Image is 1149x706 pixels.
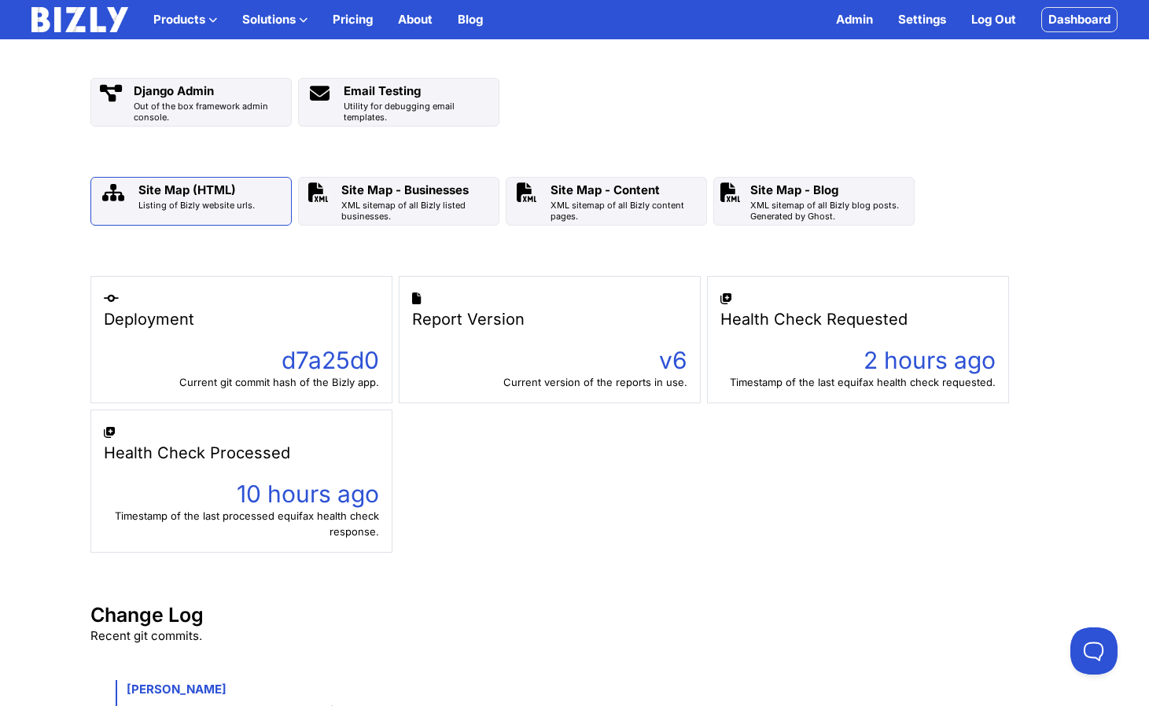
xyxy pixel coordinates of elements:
[398,10,433,29] a: About
[90,78,292,127] a: Django Admin Out of the box framework admin console.
[127,680,226,699] div: [PERSON_NAME]
[298,78,499,127] a: Email Testing Utility for debugging email templates.
[90,177,292,226] a: Site Map (HTML) Listing of Bizly website urls.
[750,200,907,222] div: XML sitemap of all Bizly blog posts. Generated by Ghost.
[104,374,379,390] div: Current git commit hash of the Bizly app.
[104,480,379,508] div: 10 hours ago
[104,508,379,539] div: Timestamp of the last processed equifax health check response.
[506,177,707,226] a: Site Map - Content XML sitemap of all Bizly content pages.
[344,101,492,123] div: Utility for debugging email templates.
[412,346,687,374] div: v6
[720,346,996,374] div: 2 hours ago
[412,308,687,330] div: Report Version
[333,10,373,29] a: Pricing
[104,308,379,330] div: Deployment
[341,200,492,222] div: XML sitemap of all Bizly listed businesses.
[458,10,483,29] a: Blog
[836,10,873,29] a: Admin
[750,181,907,200] div: Site Map - Blog
[720,374,996,390] div: Timestamp of the last equifax health check requested.
[298,177,499,226] a: Site Map - Businesses XML sitemap of all Bizly listed businesses.
[153,10,217,29] button: Products
[1041,7,1118,32] a: Dashboard
[1070,627,1118,675] iframe: Toggle Customer Support
[104,346,379,374] div: d7a25d0
[138,200,255,211] div: Listing of Bizly website urls.
[551,200,700,222] div: XML sitemap of all Bizly content pages.
[134,82,284,101] div: Django Admin
[90,603,1059,627] h2: Change Log
[971,10,1016,29] a: Log Out
[104,442,379,464] div: Health Check Processed
[344,82,492,101] div: Email Testing
[90,627,1059,645] p: Recent git commits.
[242,10,308,29] button: Solutions
[412,374,687,390] div: Current version of the reports in use.
[134,101,284,123] div: Out of the box framework admin console.
[551,181,700,200] div: Site Map - Content
[713,177,915,226] a: Site Map - Blog XML sitemap of all Bizly blog posts. Generated by Ghost.
[898,10,946,29] a: Settings
[720,308,996,330] div: Health Check Requested
[341,181,492,200] div: Site Map - Businesses
[138,181,255,200] div: Site Map (HTML)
